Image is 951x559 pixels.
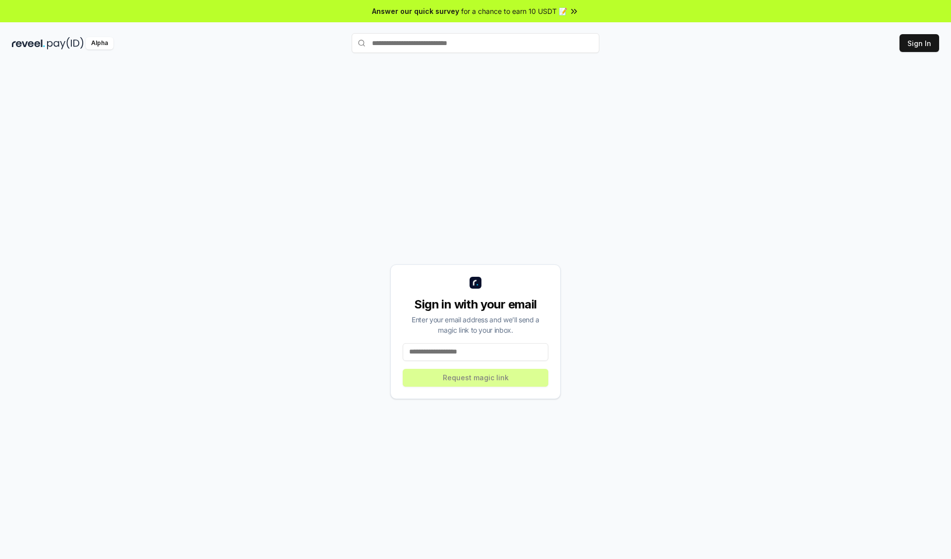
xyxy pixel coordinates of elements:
span: for a chance to earn 10 USDT 📝 [461,6,567,16]
button: Sign In [899,34,939,52]
img: logo_small [470,277,481,289]
div: Alpha [86,37,113,50]
div: Sign in with your email [403,297,548,312]
span: Answer our quick survey [372,6,459,16]
div: Enter your email address and we’ll send a magic link to your inbox. [403,314,548,335]
img: reveel_dark [12,37,45,50]
img: pay_id [47,37,84,50]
